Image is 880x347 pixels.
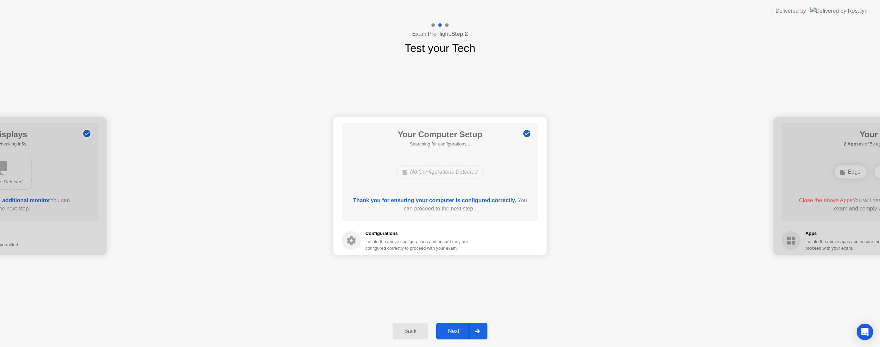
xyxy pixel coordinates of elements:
[365,238,470,251] div: Locate the above configurations and ensure they are configured correctly to proceed with your exam.
[393,323,428,339] button: Back
[451,31,468,37] b: Step 2
[810,7,868,15] img: Delivered by Rosalyn
[398,141,482,148] h5: Searching for configurations...
[353,197,518,203] b: Thank you for ensuring your computer is configured correctly..
[857,324,873,340] div: Open Intercom Messenger
[775,7,806,15] div: Delivered by
[405,40,475,56] h1: Test your Tech
[438,328,469,334] div: Next
[398,128,482,141] h1: Your Computer Setup
[365,230,470,237] h5: Configurations
[352,196,529,213] div: You can proceed to the next step..
[396,165,484,178] div: No Configurations Detected
[412,30,468,38] h4: Exam Pre-flight:
[395,328,426,334] div: Back
[436,323,487,339] button: Next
